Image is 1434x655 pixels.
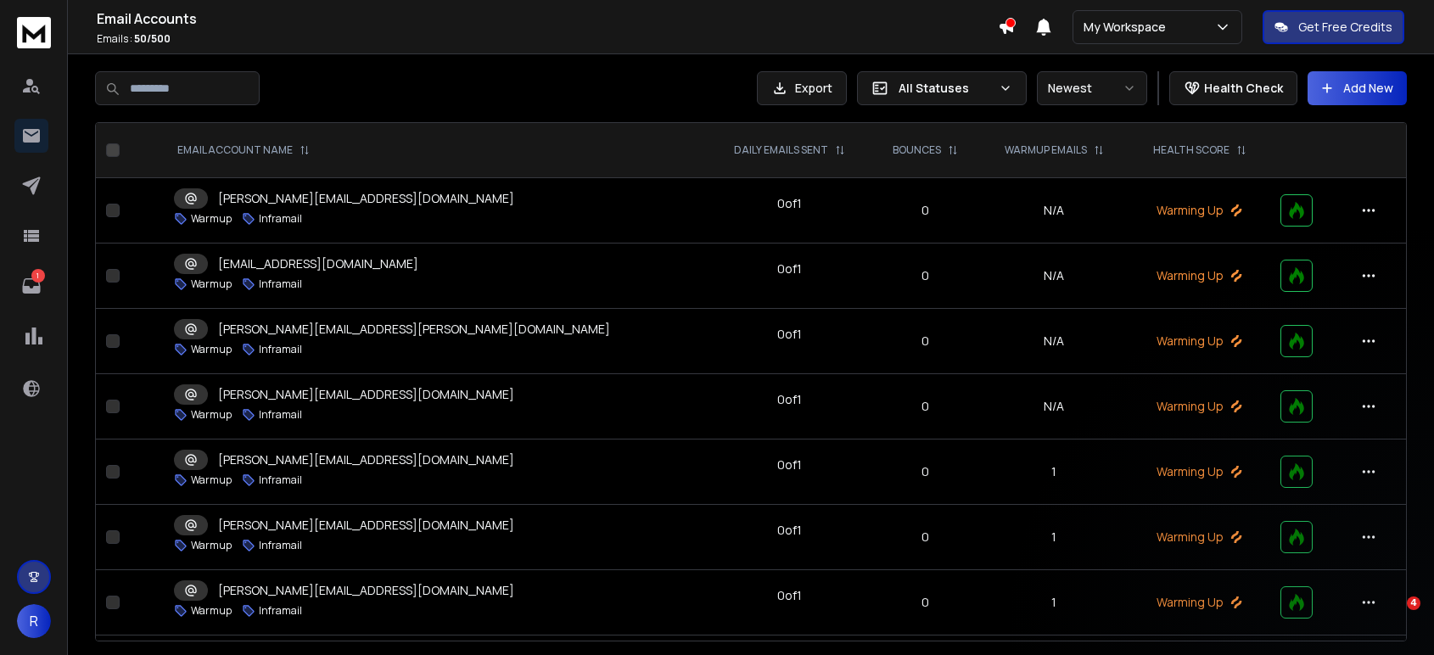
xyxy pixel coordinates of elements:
[14,269,48,303] a: 1
[218,255,418,272] p: [EMAIL_ADDRESS][DOMAIN_NAME]
[218,582,514,599] p: [PERSON_NAME][EMAIL_ADDRESS][DOMAIN_NAME]
[259,473,302,487] p: Inframail
[259,539,302,552] p: Inframail
[177,143,310,157] div: EMAIL ACCOUNT NAME
[777,195,802,212] div: 0 of 1
[777,326,802,343] div: 0 of 1
[259,212,302,226] p: Inframail
[191,343,232,356] p: Warmup
[882,333,970,350] p: 0
[777,587,802,604] div: 0 of 1
[218,190,514,207] p: [PERSON_NAME][EMAIL_ADDRESS][DOMAIN_NAME]
[1139,333,1260,350] p: Warming Up
[1005,143,1087,157] p: WARMUP EMAILS
[191,604,232,618] p: Warmup
[1139,267,1260,284] p: Warming Up
[191,277,232,291] p: Warmup
[218,321,610,338] p: [PERSON_NAME][EMAIL_ADDRESS][PERSON_NAME][DOMAIN_NAME]
[259,604,302,618] p: Inframail
[1139,202,1260,219] p: Warming Up
[882,202,970,219] p: 0
[191,473,232,487] p: Warmup
[980,570,1129,635] td: 1
[1263,10,1404,44] button: Get Free Credits
[97,8,998,29] h1: Email Accounts
[1169,71,1297,105] button: Health Check
[191,212,232,226] p: Warmup
[777,456,802,473] div: 0 of 1
[17,604,51,638] button: R
[980,309,1129,374] td: N/A
[734,143,828,157] p: DAILY EMAILS SENT
[17,17,51,48] img: logo
[218,517,514,534] p: [PERSON_NAME][EMAIL_ADDRESS][DOMAIN_NAME]
[31,269,45,283] p: 1
[259,343,302,356] p: Inframail
[882,267,970,284] p: 0
[191,539,232,552] p: Warmup
[1204,80,1283,97] p: Health Check
[218,386,514,403] p: [PERSON_NAME][EMAIL_ADDRESS][DOMAIN_NAME]
[259,408,302,422] p: Inframail
[259,277,302,291] p: Inframail
[1037,71,1147,105] button: Newest
[980,439,1129,505] td: 1
[980,374,1129,439] td: N/A
[980,505,1129,570] td: 1
[899,80,992,97] p: All Statuses
[757,71,847,105] button: Export
[1407,596,1420,610] span: 4
[97,32,998,46] p: Emails :
[980,244,1129,309] td: N/A
[1153,143,1230,157] p: HEALTH SCORE
[1298,19,1392,36] p: Get Free Credits
[980,178,1129,244] td: N/A
[1084,19,1173,36] p: My Workspace
[218,451,514,468] p: [PERSON_NAME][EMAIL_ADDRESS][DOMAIN_NAME]
[882,529,970,546] p: 0
[777,522,802,539] div: 0 of 1
[1372,596,1413,637] iframe: Intercom live chat
[777,260,802,277] div: 0 of 1
[134,31,171,46] span: 50 / 500
[882,398,970,415] p: 0
[882,594,970,611] p: 0
[882,463,970,480] p: 0
[893,143,941,157] p: BOUNCES
[1308,71,1407,105] button: Add New
[777,391,802,408] div: 0 of 1
[1139,398,1260,415] p: Warming Up
[191,408,232,422] p: Warmup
